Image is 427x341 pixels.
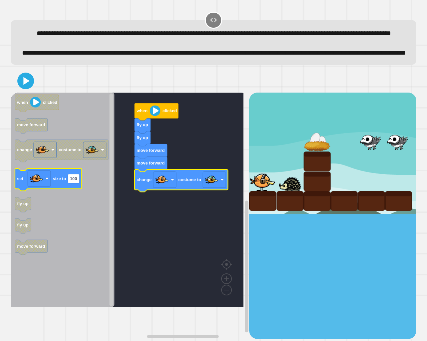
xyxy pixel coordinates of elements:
text: move forward [17,122,45,127]
text: clicked [162,108,177,113]
text: change [137,177,152,182]
div: Blockly Workspace [11,93,249,339]
text: costume to [178,177,201,182]
text: change [17,148,32,153]
text: fly up [17,201,28,206]
text: set [17,176,23,181]
text: fly up [137,122,148,127]
text: size to [53,176,66,181]
text: costume to [59,148,81,153]
text: move forward [137,148,165,153]
text: when [17,100,28,105]
text: fly up [17,222,28,227]
text: 100 [70,176,77,181]
text: when [136,108,148,113]
text: fly up [137,135,148,140]
text: move forward [17,244,45,249]
text: move forward [137,161,165,166]
text: clicked [43,100,57,105]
